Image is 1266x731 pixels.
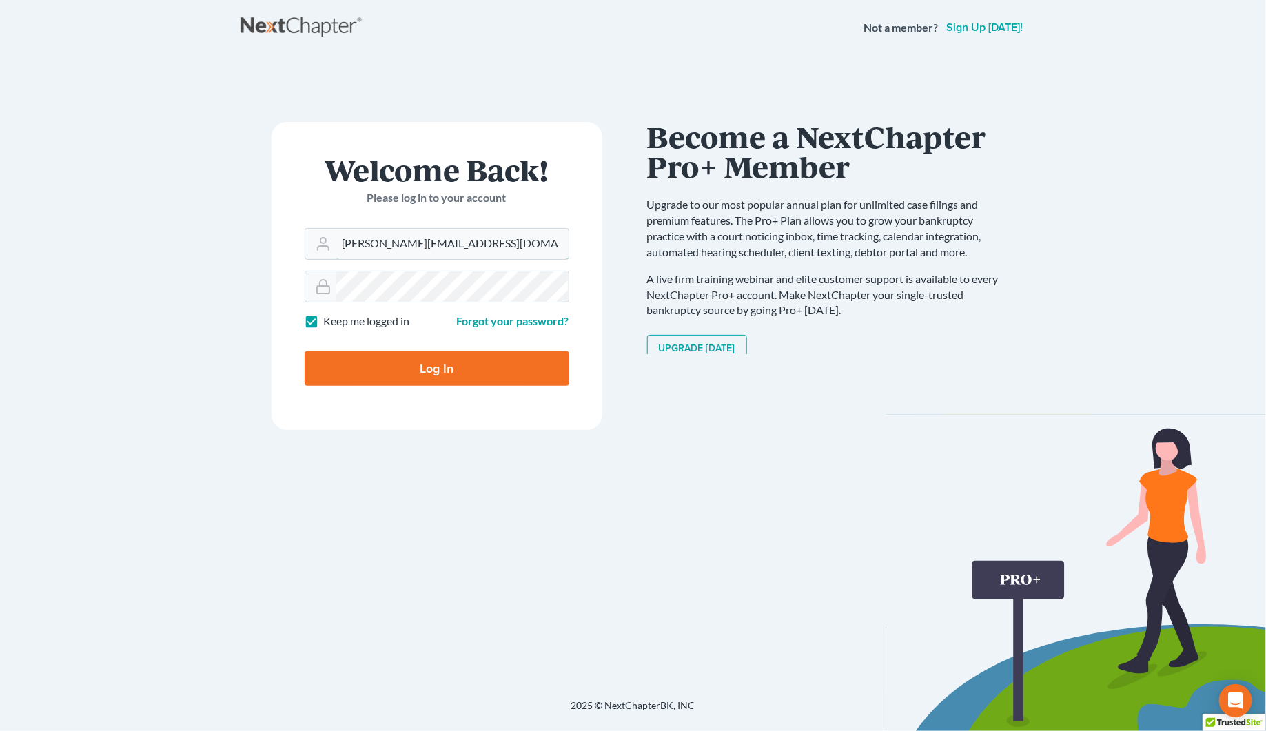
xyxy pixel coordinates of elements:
a: Upgrade [DATE] [647,335,747,362]
label: Keep me logged in [324,313,410,329]
input: Log In [305,351,569,386]
p: Upgrade to our most popular annual plan for unlimited case filings and premium features. The Pro+... [647,197,1012,260]
a: Sign up [DATE]! [944,22,1026,33]
h1: Become a NextChapter Pro+ Member [647,122,1012,181]
div: 2025 © NextChapterBK, INC [241,699,1026,723]
h1: Welcome Back! [305,155,569,185]
div: Open Intercom Messenger [1219,684,1252,717]
input: Email Address [336,229,569,259]
p: Please log in to your account [305,190,569,206]
strong: Not a member? [864,20,939,36]
p: A live firm training webinar and elite customer support is available to every NextChapter Pro+ ac... [647,271,1012,319]
a: Forgot your password? [457,314,569,327]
